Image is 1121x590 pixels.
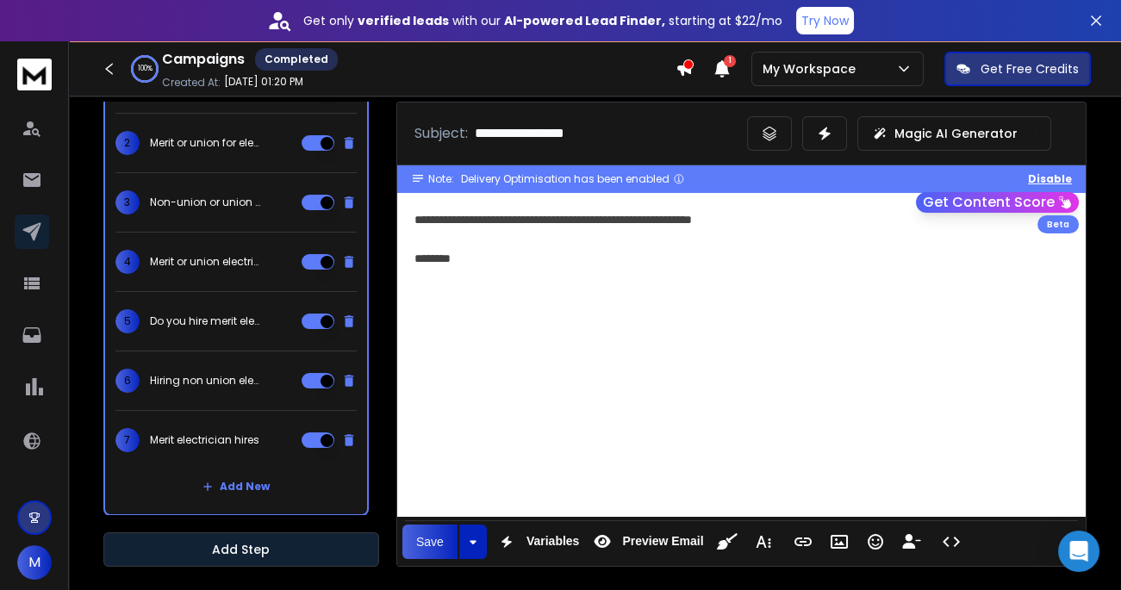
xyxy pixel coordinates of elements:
[1058,531,1099,572] div: Open Intercom Messenger
[358,12,449,29] strong: verified leads
[162,76,221,90] p: Created At:
[150,314,260,328] p: Do you hire merit electricians?
[1028,172,1072,186] button: Disable
[162,49,245,70] h1: Campaigns
[763,60,863,78] p: My Workspace
[619,534,707,549] span: Preview Email
[895,525,928,559] button: Insert Unsubscribe Link
[150,433,259,447] p: Merit electrician hires
[428,172,454,186] span: Note:
[857,116,1051,151] button: Magic AI Generator
[711,525,744,559] button: Clean HTML
[944,52,1091,86] button: Get Free Credits
[103,3,369,516] li: Step1CC/BCCA/Z Test1Electrician hires2Merit or union for electricians3Non-union or union electric...
[115,309,140,333] span: 5
[303,12,782,29] p: Get only with our starting at $22/mo
[17,545,52,580] button: M
[796,7,854,34] button: Try Now
[115,190,140,214] span: 3
[402,525,458,559] button: Save
[747,525,780,559] button: More Text
[103,532,379,567] button: Add Step
[255,48,338,71] div: Completed
[115,131,140,155] span: 2
[414,123,468,144] p: Subject:
[150,374,260,388] p: Hiring non union electrician?
[150,136,260,150] p: Merit or union for electricians
[115,250,140,274] span: 4
[138,64,153,74] p: 100 %
[981,60,1079,78] p: Get Free Credits
[490,525,583,559] button: Variables
[1037,215,1079,233] div: Beta
[150,196,260,209] p: Non-union or union electricians
[823,525,856,559] button: Insert Image (⌘P)
[859,525,892,559] button: Emoticons
[801,12,849,29] p: Try Now
[724,55,736,67] span: 1
[935,525,968,559] button: Code View
[224,75,303,89] p: [DATE] 01:20 PM
[916,192,1079,213] button: Get Content Score
[189,469,283,504] button: Add New
[17,59,52,90] img: logo
[150,255,260,269] p: Merit or union electrician hires?
[504,12,665,29] strong: AI-powered Lead Finder,
[523,534,583,549] span: Variables
[586,525,707,559] button: Preview Email
[461,172,685,186] div: Delivery Optimisation has been enabled
[115,369,140,393] span: 6
[787,525,819,559] button: Insert Link (⌘K)
[894,125,1018,142] p: Magic AI Generator
[115,428,140,452] span: 7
